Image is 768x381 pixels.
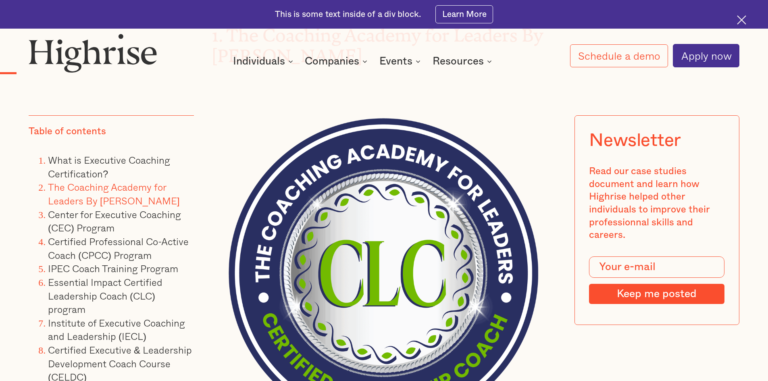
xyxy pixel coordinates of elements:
[673,44,739,67] a: Apply now
[305,56,370,66] div: Companies
[433,56,484,66] div: Resources
[589,130,681,151] div: Newsletter
[435,5,493,23] a: Learn More
[233,56,296,66] div: Individuals
[48,275,162,316] a: Essential Impact Certified Leadership Coach (CLC) program
[589,284,724,304] input: Keep me posted
[589,256,724,278] input: Your e-mail
[48,207,181,235] a: Center for Executive Coaching (CEC) Program
[29,33,157,72] img: Highrise logo
[275,9,421,20] div: This is some text inside of a div block.
[48,179,179,208] a: The Coaching Academy for Leaders By [PERSON_NAME]
[48,234,189,262] a: Certified Professional Co-Active Coach (CPCC) Program
[379,56,423,66] div: Events
[48,152,170,181] a: What is Executive Coaching Certification?
[570,44,668,67] a: Schedule a demo
[29,125,106,138] div: Table of contents
[233,56,285,66] div: Individuals
[48,315,185,344] a: Institute of Executive Coaching and Leadership (IECL)
[433,56,494,66] div: Resources
[48,261,178,276] a: IPEC Coach Training Program
[589,165,724,242] div: Read our case studies document and learn how Highrise helped other individuals to improve their p...
[589,256,724,304] form: Modal Form
[305,56,359,66] div: Companies
[737,15,746,25] img: Cross icon
[379,56,412,66] div: Events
